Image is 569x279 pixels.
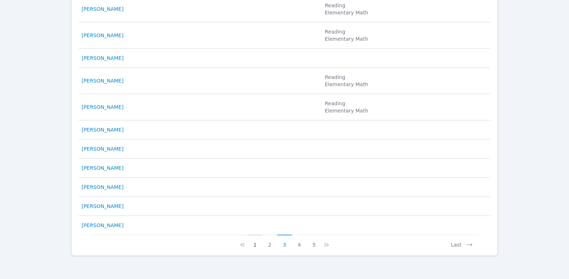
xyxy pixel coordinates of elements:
[79,68,490,94] tr: [PERSON_NAME] ReadingElementary Math
[82,32,123,39] a: [PERSON_NAME]
[82,5,123,13] a: [PERSON_NAME]
[325,9,486,16] li: Elementary Math
[82,126,123,133] a: [PERSON_NAME]
[79,139,490,159] tr: [PERSON_NAME]
[82,103,123,111] a: [PERSON_NAME]
[82,54,123,62] a: [PERSON_NAME]
[79,197,490,216] tr: [PERSON_NAME]
[79,178,490,197] tr: [PERSON_NAME]
[307,235,321,248] button: 5
[325,81,486,88] li: Elementary Math
[79,216,490,235] tr: [PERSON_NAME]
[79,120,490,139] tr: [PERSON_NAME]
[325,107,486,114] li: Elementary Math
[82,222,123,229] a: [PERSON_NAME]
[82,77,123,84] a: [PERSON_NAME]
[79,49,490,68] tr: [PERSON_NAME]
[262,235,277,248] button: 2
[325,35,486,43] li: Elementary Math
[79,94,490,120] tr: [PERSON_NAME] ReadingElementary Math
[325,100,486,107] li: Reading
[82,145,123,152] a: [PERSON_NAME]
[82,164,123,172] a: [PERSON_NAME]
[325,2,486,9] li: Reading
[79,159,490,178] tr: [PERSON_NAME]
[248,235,262,248] button: 1
[325,28,486,35] li: Reading
[82,203,123,210] a: [PERSON_NAME]
[277,235,292,248] button: 3
[325,74,486,81] li: Reading
[445,235,479,248] button: Last
[292,235,307,248] button: 4
[82,183,123,191] a: [PERSON_NAME]
[79,22,490,49] tr: [PERSON_NAME] ReadingElementary Math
